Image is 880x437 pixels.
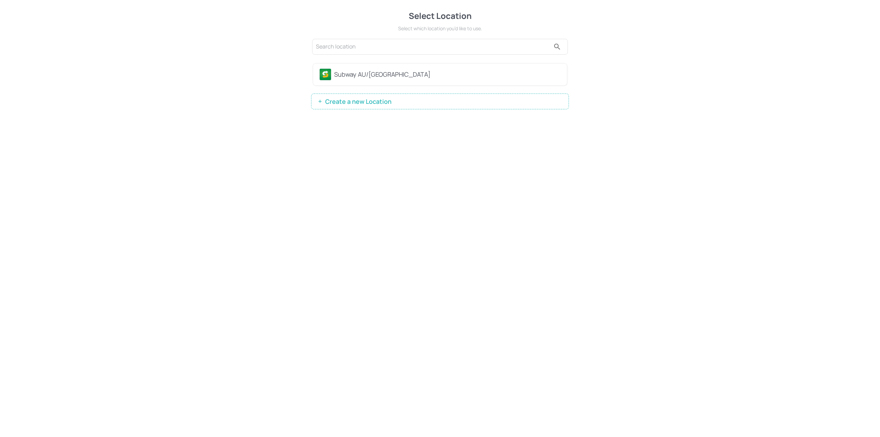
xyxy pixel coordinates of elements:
[311,10,569,22] div: Select Location
[320,69,331,80] img: avatar
[334,70,561,79] div: Subway AU/[GEOGRAPHIC_DATA]
[316,41,550,52] input: Search location
[322,98,395,105] span: Create a new Location
[550,40,564,54] button: search
[311,25,569,32] div: Select which location you’d like to use.
[311,94,569,109] button: Create a new Location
